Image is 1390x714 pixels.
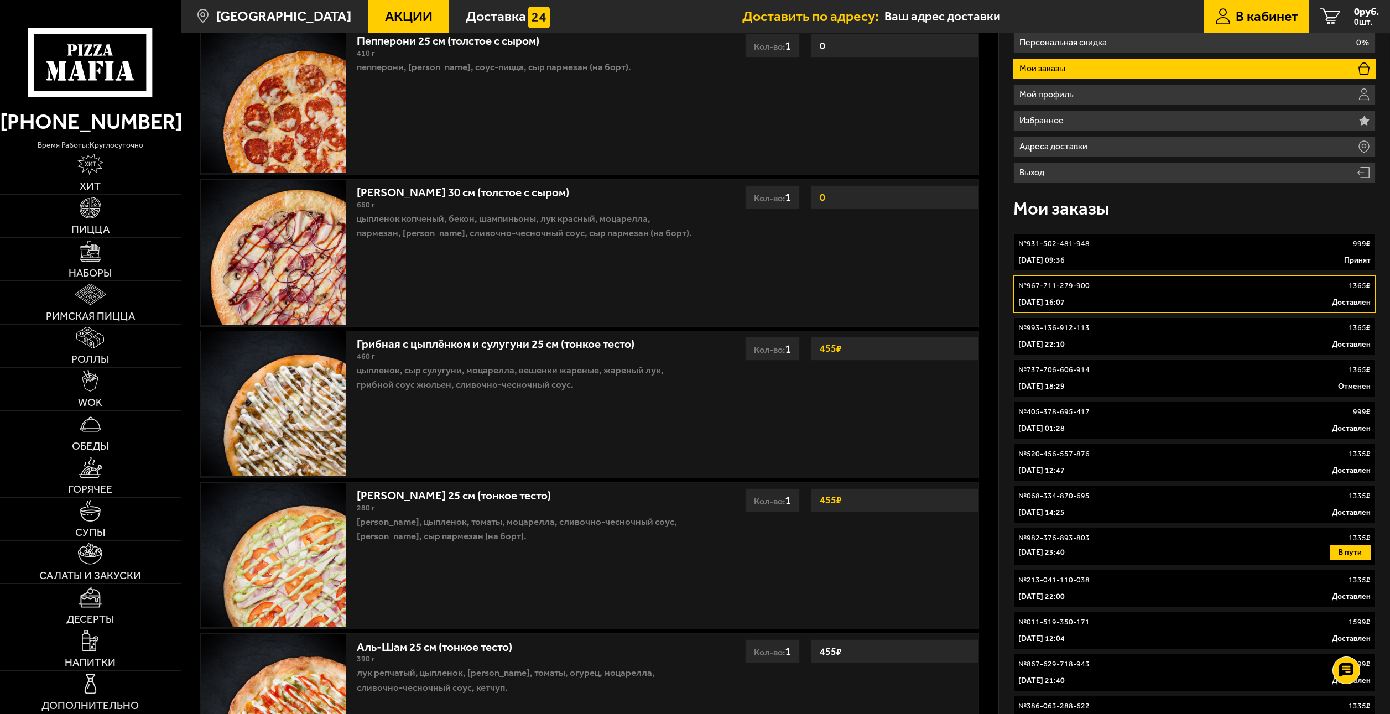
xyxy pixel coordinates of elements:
[1018,547,1065,558] p: [DATE] 23:40
[817,641,845,662] strong: 455 ₽
[745,488,800,512] div: Кол-во:
[1018,575,1090,586] p: № 213-041-110-038
[884,7,1163,27] span: проспект Ветеранов, 169к2
[41,700,139,711] span: Дополнительно
[1344,255,1371,266] p: Принят
[466,9,526,23] span: Доставка
[1013,233,1375,271] a: №931-502-481-948999₽[DATE] 09:36Принят
[1018,633,1065,644] p: [DATE] 12:04
[39,570,141,581] span: Салаты и закуски
[1018,364,1090,376] p: № 737-706-606-914
[1332,423,1371,434] p: Доставлен
[745,639,800,663] div: Кол-во:
[1018,449,1090,460] p: № 520-456-557-876
[1349,617,1371,628] p: 1599 ₽
[1332,591,1371,602] p: Доставлен
[1013,317,1375,355] a: №993-136-912-1131365₽[DATE] 22:10Доставлен
[1018,491,1090,502] p: № 068-334-870-695
[75,527,105,538] span: Супы
[1018,280,1090,291] p: № 967-711-279-900
[1236,9,1298,23] span: В кабинет
[1018,675,1065,686] p: [DATE] 21:40
[1332,507,1371,518] p: Доставлен
[1349,701,1371,712] p: 1335 ₽
[1332,465,1371,476] p: Доставлен
[216,9,351,23] span: [GEOGRAPHIC_DATA]
[357,635,527,654] a: Аль-Шам 25 см (тонкое тесто)
[357,60,694,74] p: пепперони, [PERSON_NAME], соус-пицца, сыр пармезан (на борт).
[66,614,114,624] span: Десерты
[46,311,135,321] span: Римская пицца
[71,354,109,364] span: Роллы
[745,337,800,361] div: Кол-во:
[785,39,791,53] span: 1
[1013,528,1375,565] a: №982-376-893-8031335₽[DATE] 23:40В пути
[357,514,694,543] p: [PERSON_NAME], цыпленок, томаты, моцарелла, сливочно-чесночный соус, [PERSON_NAME], сыр пармезан ...
[357,665,694,694] p: лук репчатый, цыпленок, [PERSON_NAME], томаты, огурец, моцарелла, сливочно-чесночный соус, кетчуп.
[1018,381,1065,392] p: [DATE] 18:29
[1349,575,1371,586] p: 1335 ₽
[357,332,649,351] a: Грибная с цыплёнком и сулугуни 25 см (тонкое тесто)
[1019,64,1069,73] p: Мои заказы
[1353,406,1371,418] p: 999 ₽
[1018,322,1090,333] p: № 993-136-912-113
[1354,18,1379,27] span: 0 шт.
[1332,297,1371,308] p: Доставлен
[884,7,1163,27] input: Ваш адрес доставки
[1018,617,1090,628] p: № 011-519-350-171
[1018,297,1065,308] p: [DATE] 16:07
[1013,200,1109,218] h3: Мои заказы
[357,484,565,502] a: [PERSON_NAME] 25 см (тонкое тесто)
[1013,486,1375,523] a: №068-334-870-6951335₽[DATE] 14:25Доставлен
[785,493,791,507] span: 1
[78,397,102,408] span: WOK
[745,185,800,209] div: Кол-во:
[1349,280,1371,291] p: 1365 ₽
[357,352,375,361] span: 460 г
[357,49,375,58] span: 410 г
[1338,381,1371,392] p: Отменен
[1013,402,1375,439] a: №405-378-695-417999₽[DATE] 01:28Доставлен
[1018,238,1090,249] p: № 931-502-481-948
[1332,633,1371,644] p: Доставлен
[385,9,433,23] span: Акции
[1019,38,1111,47] p: Персональная скидка
[69,268,112,278] span: Наборы
[68,484,112,494] span: Горячее
[357,181,584,199] a: [PERSON_NAME] 30 см (толстое с сыром)
[1018,406,1090,418] p: № 405-378-695-417
[745,34,800,58] div: Кол-во:
[1013,612,1375,649] a: №011-519-350-1711599₽[DATE] 12:04Доставлен
[1018,659,1090,670] p: № 867-629-718-943
[817,35,828,56] strong: 0
[785,190,791,204] span: 1
[1330,545,1371,560] button: В пути
[65,657,116,668] span: Напитки
[1013,654,1375,691] a: №867-629-718-943999₽[DATE] 21:40Доставлен
[1354,7,1379,17] span: 0 руб.
[357,363,694,392] p: цыпленок, сыр сулугуни, моцарелла, вешенки жареные, жареный лук, грибной соус Жюльен, сливочно-че...
[817,489,845,510] strong: 455 ₽
[1019,168,1048,177] p: Выход
[357,200,375,210] span: 660 г
[1019,90,1077,99] p: Мой профиль
[1356,38,1369,47] p: 0%
[80,181,101,191] span: Хит
[785,342,791,356] span: 1
[357,29,554,48] a: Пепперони 25 см (толстое с сыром)
[1018,423,1065,434] p: [DATE] 01:28
[1019,116,1068,125] p: Избранное
[742,9,884,23] span: Доставить по адресу:
[1013,275,1375,313] a: №967-711-279-9001365₽[DATE] 16:07Доставлен
[1018,507,1065,518] p: [DATE] 14:25
[1353,238,1371,249] p: 999 ₽
[1013,444,1375,481] a: №520-456-557-8761335₽[DATE] 12:47Доставлен
[1018,339,1065,350] p: [DATE] 22:10
[1018,533,1090,544] p: № 982-376-893-803
[785,644,791,658] span: 1
[528,7,550,28] img: 15daf4d41897b9f0e9f617042186c801.svg
[1019,142,1091,151] p: Адреса доставки
[1349,491,1371,502] p: 1335 ₽
[1013,570,1375,607] a: №213-041-110-0381335₽[DATE] 22:00Доставлен
[1018,255,1065,266] p: [DATE] 09:36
